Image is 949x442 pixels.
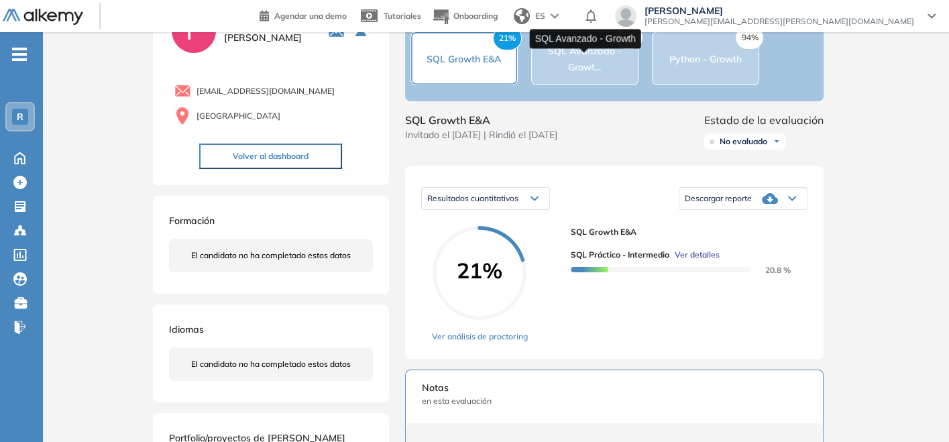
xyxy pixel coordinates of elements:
[197,110,280,122] span: [GEOGRAPHIC_DATA]
[535,10,545,22] span: ES
[645,16,914,27] span: [PERSON_NAME][EMAIL_ADDRESS][PERSON_NAME][DOMAIN_NAME]
[530,29,641,48] div: SQL Avanzado - Growth
[514,8,530,24] img: world
[669,53,742,65] span: Python - Growth
[720,136,767,147] span: No evaluado
[645,5,914,16] span: [PERSON_NAME]
[736,26,763,49] span: 94%
[432,2,498,31] button: Onboarding
[493,26,522,50] span: 21%
[675,249,720,261] span: Ver detalles
[191,358,351,370] span: El candidato no ha completado estos datos
[12,53,27,56] i: -
[704,112,824,128] span: Estado de la evaluación
[422,395,807,407] span: en esta evaluación
[453,11,498,21] span: Onboarding
[405,128,557,142] span: Invitado el [DATE] | Rindió el [DATE]
[199,144,342,169] button: Volver al dashboard
[685,193,752,204] span: Descargar reporte
[882,378,949,442] div: Widget de chat
[427,193,518,203] span: Resultados cuantitativos
[197,85,335,97] span: [EMAIL_ADDRESS][DOMAIN_NAME]
[433,260,526,281] span: 21%
[749,265,791,275] span: 20.8 %
[169,323,204,335] span: Idiomas
[551,13,559,19] img: arrow
[422,381,807,395] span: Notas
[669,249,720,261] button: Ver detalles
[3,9,83,25] img: Logo
[405,112,557,128] span: SQL Growth E&A
[191,250,351,262] span: El candidato no ha completado estos datos
[260,7,347,23] a: Agendar una demo
[17,111,23,122] span: R
[882,378,949,442] iframe: Chat Widget
[384,11,421,21] span: Tutoriales
[169,215,215,227] span: Formación
[571,226,797,238] span: SQL Growth E&A
[427,53,501,65] span: SQL Growth E&A
[571,249,669,261] span: SQL Práctico - Intermedio
[773,137,781,146] img: Ícono de flecha
[432,331,528,343] a: Ver análisis de proctoring
[274,11,347,21] span: Agendar una demo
